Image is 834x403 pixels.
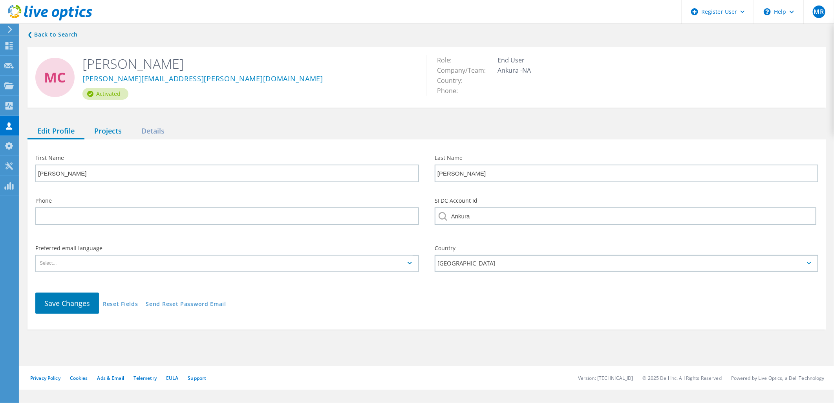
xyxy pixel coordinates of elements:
div: [GEOGRAPHIC_DATA] [435,255,818,272]
td: End User [496,55,541,65]
label: Preferred email language [35,245,419,251]
span: Save Changes [44,299,90,308]
div: Projects [84,123,132,139]
svg: \n [764,8,771,15]
a: Cookies [70,375,88,381]
li: Powered by Live Optics, a Dell Technology [731,375,825,381]
a: Reset Fields [103,301,138,308]
a: Privacy Policy [30,375,60,381]
div: Activated [82,88,128,100]
h2: [PERSON_NAME] [82,55,415,72]
a: EULA [166,375,178,381]
span: Role: [437,56,459,64]
a: Telemetry [134,375,157,381]
button: Save Changes [35,293,99,314]
span: MC [44,71,66,84]
a: Send Reset Password Email [146,301,226,308]
a: Live Optics Dashboard [8,16,92,22]
a: Back to search [27,30,78,39]
label: First Name [35,155,419,161]
span: Country: [437,76,470,85]
div: Edit Profile [27,123,84,139]
li: Version: [TECHNICAL_ID] [578,375,633,381]
span: Phone: [437,86,466,95]
label: Last Name [435,155,818,161]
label: Phone [35,198,419,203]
label: SFDC Account Id [435,198,818,203]
span: Ankura -NA [497,66,539,75]
label: Country [435,245,818,251]
a: Support [188,375,206,381]
span: Company/Team: [437,66,494,75]
a: Ads & Email [97,375,124,381]
li: © 2025 Dell Inc. All Rights Reserved [643,375,722,381]
a: [PERSON_NAME][EMAIL_ADDRESS][PERSON_NAME][DOMAIN_NAME] [82,75,323,83]
div: Details [132,123,174,139]
span: MR [814,9,824,15]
